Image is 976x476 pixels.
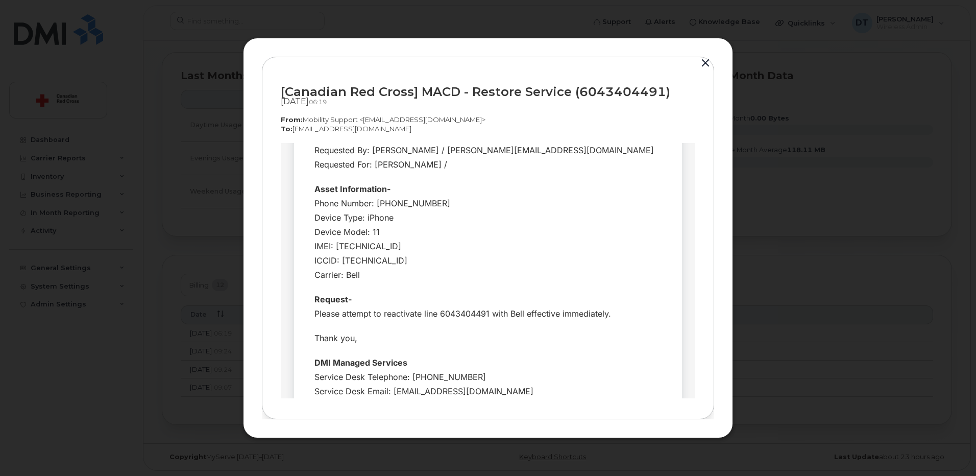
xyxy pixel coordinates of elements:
[309,98,327,106] span: 06:19
[34,53,381,139] div: Phone Number: [PHONE_NUMBER] Device Type: iPhone Device Model: 11 IMEI: [TECHNICAL_ID] ICCID: [TE...
[281,85,695,99] div: [Canadian Red Cross] MACD - Restore Service (6043404491)
[281,115,303,124] strong: From:
[34,165,330,176] mj-text: Please attempt to reactivate line 6043404491 with Bell effective immediately.
[34,149,381,163] h4: Request-
[34,212,381,227] div: DMI Managed Services
[281,125,292,133] strong: To:
[34,39,381,53] div: Asset Information-
[34,227,381,255] div: Service Desk Telephone: [PHONE_NUMBER] Service Desk Email: [EMAIL_ADDRESS][DOMAIN_NAME]
[281,124,695,134] p: [EMAIL_ADDRESS][DOMAIN_NAME]
[34,188,381,202] div: Thank you,
[281,97,695,107] div: [DATE]
[281,115,695,125] p: Mobility Support <[EMAIL_ADDRESS][DOMAIN_NAME]>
